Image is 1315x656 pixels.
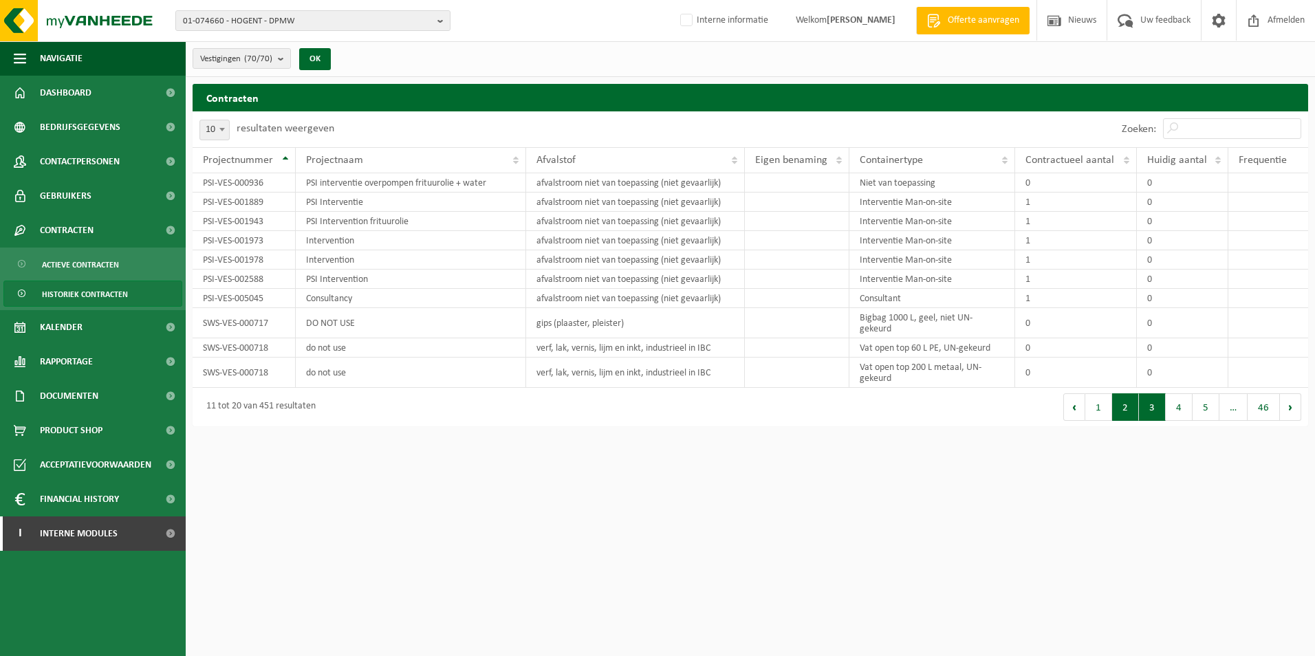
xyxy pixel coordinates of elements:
[849,250,1014,270] td: Interventie Man-on-site
[1063,393,1085,421] button: Previous
[526,173,745,193] td: afvalstroom niet van toepassing (niet gevaarlijk)
[193,289,296,308] td: PSI-VES-005045
[306,155,363,166] span: Projectnaam
[40,310,83,345] span: Kalender
[526,270,745,289] td: afvalstroom niet van toepassing (niet gevaarlijk)
[199,120,230,140] span: 10
[1139,393,1166,421] button: 3
[193,212,296,231] td: PSI-VES-001943
[237,123,334,134] label: resultaten weergeven
[849,212,1014,231] td: Interventie Man-on-site
[1015,212,1137,231] td: 1
[244,54,272,63] count: (70/70)
[40,448,151,482] span: Acceptatievoorwaarden
[1137,270,1228,289] td: 0
[849,231,1014,250] td: Interventie Man-on-site
[40,345,93,379] span: Rapportage
[296,358,526,388] td: do not use
[40,482,119,516] span: Financial History
[536,155,576,166] span: Afvalstof
[40,213,94,248] span: Contracten
[200,120,229,140] span: 10
[1015,173,1137,193] td: 0
[193,231,296,250] td: PSI-VES-001973
[1015,193,1137,212] td: 1
[1015,250,1137,270] td: 1
[827,15,895,25] strong: [PERSON_NAME]
[200,49,272,69] span: Vestigingen
[526,250,745,270] td: afvalstroom niet van toepassing (niet gevaarlijk)
[1147,155,1207,166] span: Huidig aantal
[3,251,182,277] a: Actieve contracten
[1015,308,1137,338] td: 0
[1025,155,1114,166] span: Contractueel aantal
[1166,393,1193,421] button: 4
[1137,308,1228,338] td: 0
[40,379,98,413] span: Documenten
[677,10,768,31] label: Interne informatie
[849,193,1014,212] td: Interventie Man-on-site
[1239,155,1287,166] span: Frequentie
[193,250,296,270] td: PSI-VES-001978
[526,193,745,212] td: afvalstroom niet van toepassing (niet gevaarlijk)
[193,270,296,289] td: PSI-VES-002588
[183,11,432,32] span: 01-074660 - HOGENT - DPMW
[40,110,120,144] span: Bedrijfsgegevens
[1085,393,1112,421] button: 1
[1137,193,1228,212] td: 0
[1137,173,1228,193] td: 0
[296,212,526,231] td: PSI Intervention frituurolie
[193,193,296,212] td: PSI-VES-001889
[175,10,450,31] button: 01-074660 - HOGENT - DPMW
[40,76,91,110] span: Dashboard
[526,231,745,250] td: afvalstroom niet van toepassing (niet gevaarlijk)
[1137,358,1228,388] td: 0
[526,212,745,231] td: afvalstroom niet van toepassing (niet gevaarlijk)
[526,338,745,358] td: verf, lak, vernis, lijm en inkt, industrieel in IBC
[296,173,526,193] td: PSI interventie overpompen frituurolie + water
[849,338,1014,358] td: Vat open top 60 L PE, UN-gekeurd
[526,289,745,308] td: afvalstroom niet van toepassing (niet gevaarlijk)
[193,338,296,358] td: SWS-VES-000718
[1112,393,1139,421] button: 2
[1248,393,1280,421] button: 46
[40,413,102,448] span: Product Shop
[199,395,316,419] div: 11 tot 20 van 451 resultaten
[40,516,118,551] span: Interne modules
[193,84,1308,111] h2: Contracten
[1137,212,1228,231] td: 0
[40,179,91,213] span: Gebruikers
[755,155,827,166] span: Eigen benaming
[14,516,26,551] span: I
[849,270,1014,289] td: Interventie Man-on-site
[1015,289,1137,308] td: 1
[296,270,526,289] td: PSI Intervention
[526,358,745,388] td: verf, lak, vernis, lijm en inkt, industrieel in IBC
[193,358,296,388] td: SWS-VES-000718
[42,252,119,278] span: Actieve contracten
[1015,338,1137,358] td: 0
[3,281,182,307] a: Historiek contracten
[296,289,526,308] td: Consultancy
[193,48,291,69] button: Vestigingen(70/70)
[1280,393,1301,421] button: Next
[1015,270,1137,289] td: 1
[1137,338,1228,358] td: 0
[849,289,1014,308] td: Consultant
[1015,358,1137,388] td: 0
[849,308,1014,338] td: Bigbag 1000 L, geel, niet UN-gekeurd
[296,193,526,212] td: PSI Interventie
[1193,393,1219,421] button: 5
[1219,393,1248,421] span: …
[1137,289,1228,308] td: 0
[40,41,83,76] span: Navigatie
[299,48,331,70] button: OK
[296,308,526,338] td: DO NOT USE
[296,338,526,358] td: do not use
[526,308,745,338] td: gips (plaaster, pleister)
[1137,250,1228,270] td: 0
[944,14,1023,28] span: Offerte aanvragen
[193,308,296,338] td: SWS-VES-000717
[296,250,526,270] td: Intervention
[849,358,1014,388] td: Vat open top 200 L metaal, UN-gekeurd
